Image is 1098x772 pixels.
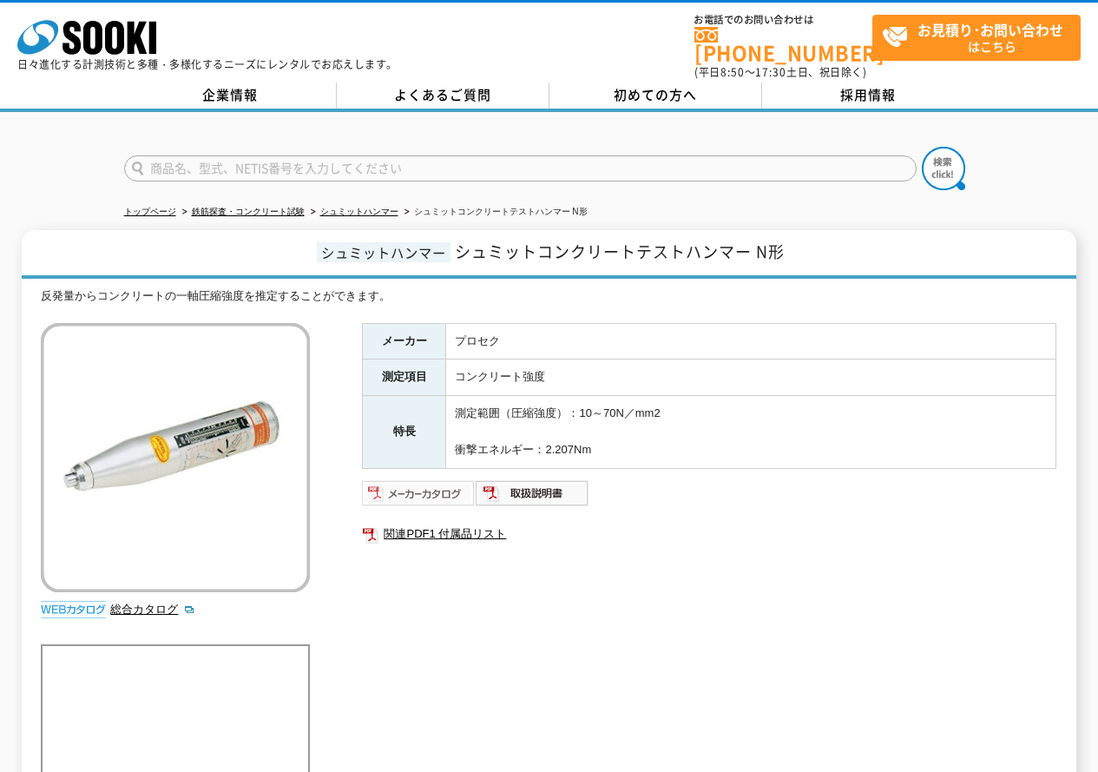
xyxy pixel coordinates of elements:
a: トップページ [124,207,176,216]
img: webカタログ [41,601,106,618]
a: メーカーカタログ [362,491,476,504]
img: btn_search.png [922,147,965,190]
input: 商品名、型式、NETIS番号を入力してください [124,155,917,181]
a: 総合カタログ [110,603,195,616]
a: [PHONE_NUMBER] [694,27,872,63]
a: 企業情報 [124,82,337,109]
a: シュミットハンマー [320,207,398,216]
span: シュミットハンマー [317,242,450,262]
div: 反発量からコンクリートの一軸圧縮強度を推定することができます。 [41,287,1056,306]
img: 取扱説明書 [476,479,589,507]
a: 初めての方へ [549,82,762,109]
p: 日々進化する計測技術と多種・多様化するニーズにレンタルでお応えします。 [17,59,398,69]
span: シュミットコンクリートテストハンマー N形 [455,240,785,263]
span: (平日 ～ 土日、祝日除く) [694,64,866,80]
td: 測定範囲（圧縮強度）：10～70N／mm2 衝撃エネルギー：2.207Nm [446,396,1056,468]
li: シュミットコンクリートテストハンマー N形 [401,203,588,221]
a: よくあるご質問 [337,82,549,109]
th: メーカー [363,323,446,360]
img: メーカーカタログ [362,479,476,507]
a: 取扱説明書 [476,491,589,504]
td: プロセク [446,323,1056,360]
span: 8:50 [720,64,745,80]
a: 関連PDF1 付属品リスト [362,523,1056,545]
th: 特長 [363,396,446,468]
strong: お見積り･お問い合わせ [917,19,1063,40]
a: お見積り･お問い合わせはこちら [872,15,1081,61]
th: 測定項目 [363,360,446,396]
a: 採用情報 [762,82,975,109]
span: お電話でのお問い合わせは [694,15,872,25]
span: 17:30 [755,64,786,80]
td: コンクリート強度 [446,360,1056,396]
span: 初めての方へ [614,85,697,104]
img: シュミットコンクリートテストハンマー N形 [41,323,310,592]
a: 鉄筋探査・コンクリート試験 [192,207,305,216]
span: はこちら [882,16,1080,59]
